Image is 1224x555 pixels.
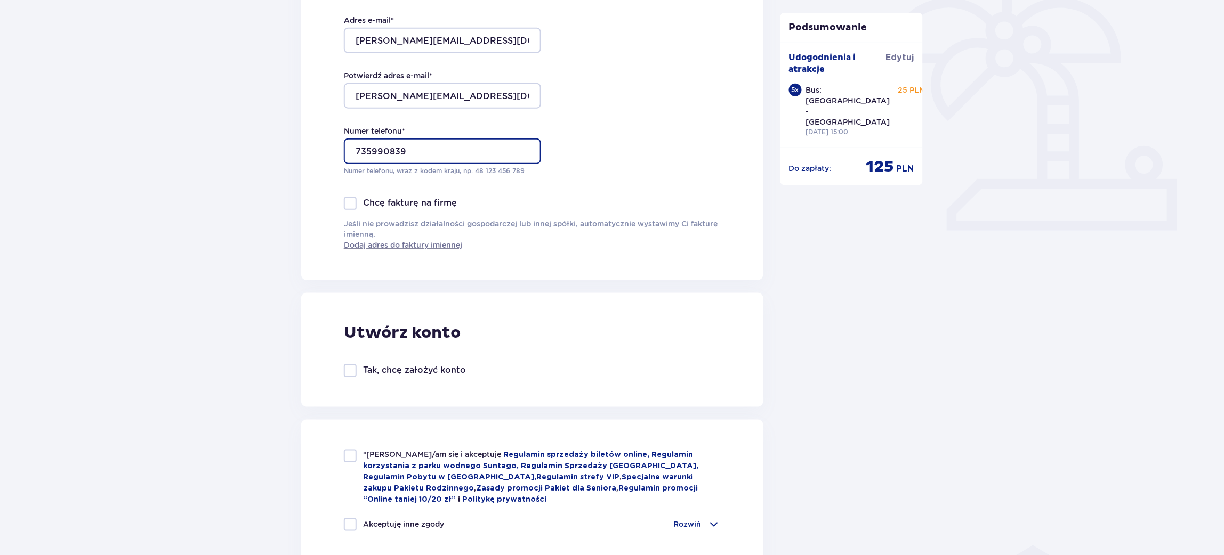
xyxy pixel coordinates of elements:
p: Tak, chcę założyć konto [363,364,466,376]
a: Edytuj [886,52,914,63]
label: Potwierdź adres e-mail * [344,70,432,81]
p: Utwórz konto [344,323,461,343]
a: Dodaj adres do faktury imiennej [344,240,462,250]
p: Bus: [GEOGRAPHIC_DATA] - [GEOGRAPHIC_DATA] [806,85,890,127]
a: Regulamin Sprzedaży [GEOGRAPHIC_DATA], [521,463,698,470]
input: Numer telefonu [344,138,541,164]
p: Rozwiń [674,519,702,530]
p: PLN [897,163,914,175]
a: Zasady promocji Pakiet dla Seniora [476,485,616,493]
label: Numer telefonu * [344,126,405,136]
div: 5 x [789,84,802,96]
p: [DATE] 15:00 [806,127,849,137]
p: 25 PLN [898,85,925,95]
a: Politykę prywatności [462,496,546,504]
span: i [458,496,462,504]
p: 125 [866,157,895,177]
p: Do zapłaty : [789,163,832,174]
input: Potwierdź adres e-mail [344,83,541,109]
a: Regulamin strefy VIP [536,474,619,481]
p: Podsumowanie [780,21,923,34]
p: Udogodnienia i atrakcje [789,52,887,75]
a: Regulamin Pobytu w [GEOGRAPHIC_DATA], [363,474,536,481]
p: Jeśli nie prowadzisz działalności gospodarczej lub innej spółki, automatycznie wystawimy Ci faktu... [344,218,721,250]
input: Adres e-mail [344,28,541,53]
a: Regulamin sprzedaży biletów online, [503,452,651,459]
label: Adres e-mail * [344,15,394,26]
p: Akceptuję inne zgody [363,519,444,530]
p: Numer telefonu, wraz z kodem kraju, np. 48 ​123 ​456 ​789 [344,166,541,176]
p: Chcę fakturę na firmę [363,197,457,209]
p: , , , [363,450,721,505]
span: *[PERSON_NAME]/am się i akceptuję [363,451,503,459]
